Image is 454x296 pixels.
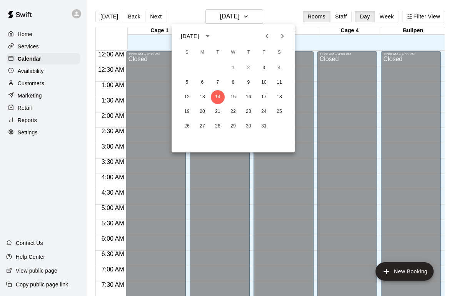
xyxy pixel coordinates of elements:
button: 9 [242,76,255,89]
button: 26 [180,119,194,133]
button: 13 [195,90,209,104]
button: 1 [226,61,240,75]
span: Saturday [272,45,286,60]
button: 11 [272,76,286,89]
button: 16 [242,90,255,104]
button: 30 [242,119,255,133]
button: 7 [211,76,225,89]
button: 8 [226,76,240,89]
div: [DATE] [181,32,199,40]
button: 24 [257,105,271,119]
button: 4 [272,61,286,75]
button: 25 [272,105,286,119]
button: 23 [242,105,255,119]
button: 17 [257,90,271,104]
span: Wednesday [226,45,240,60]
button: 6 [195,76,209,89]
button: Previous month [259,28,275,44]
button: calendar view is open, switch to year view [201,30,214,43]
button: 12 [180,90,194,104]
button: 21 [211,105,225,119]
span: Monday [195,45,209,60]
button: 29 [226,119,240,133]
button: 31 [257,119,271,133]
button: 19 [180,105,194,119]
button: 18 [272,90,286,104]
button: 15 [226,90,240,104]
button: 5 [180,76,194,89]
span: Thursday [242,45,255,60]
button: 28 [211,119,225,133]
button: 20 [195,105,209,119]
button: 22 [226,105,240,119]
button: 14 [211,90,225,104]
button: 10 [257,76,271,89]
button: 3 [257,61,271,75]
button: 2 [242,61,255,75]
span: Sunday [180,45,194,60]
span: Friday [257,45,271,60]
button: Next month [275,28,290,44]
button: 27 [195,119,209,133]
span: Tuesday [211,45,225,60]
